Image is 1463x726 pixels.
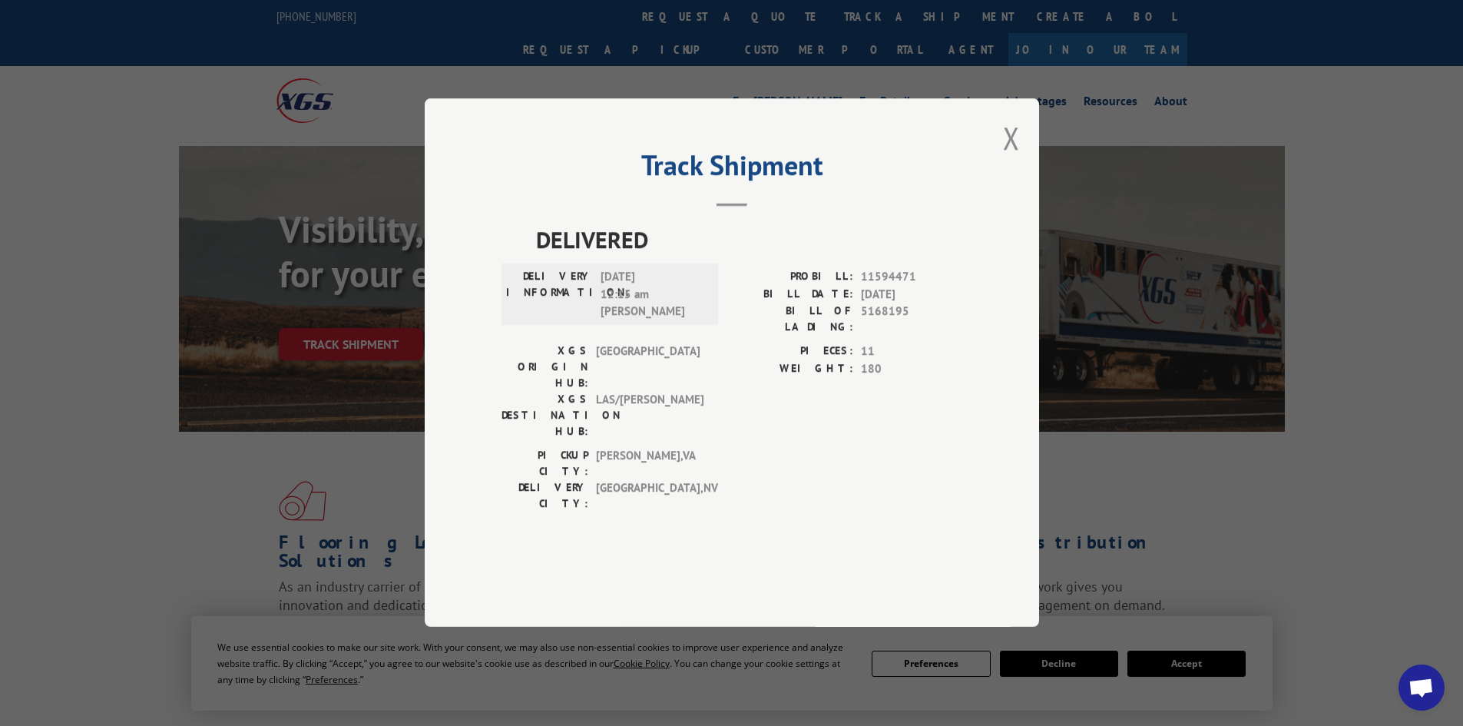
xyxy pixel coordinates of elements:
[501,343,588,392] label: XGS ORIGIN HUB:
[861,303,962,336] span: 5168195
[732,303,853,336] label: BILL OF LADING:
[601,269,704,321] span: [DATE] 12:15 am [PERSON_NAME]
[732,360,853,378] label: WEIGHT:
[501,448,588,480] label: PICKUP CITY:
[732,269,853,287] label: PROBILL:
[536,223,962,257] span: DELIVERED
[501,392,588,440] label: XGS DESTINATION HUB:
[861,286,962,303] span: [DATE]
[1003,118,1020,158] button: Close modal
[1398,665,1445,711] a: Open chat
[596,480,700,512] span: [GEOGRAPHIC_DATA] , NV
[506,269,593,321] label: DELIVERY INFORMATION:
[596,448,700,480] span: [PERSON_NAME] , VA
[596,392,700,440] span: LAS/[PERSON_NAME]
[861,343,962,361] span: 11
[732,286,853,303] label: BILL DATE:
[501,480,588,512] label: DELIVERY CITY:
[861,360,962,378] span: 180
[501,154,962,184] h2: Track Shipment
[732,343,853,361] label: PIECES:
[861,269,962,287] span: 11594471
[596,343,700,392] span: [GEOGRAPHIC_DATA]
